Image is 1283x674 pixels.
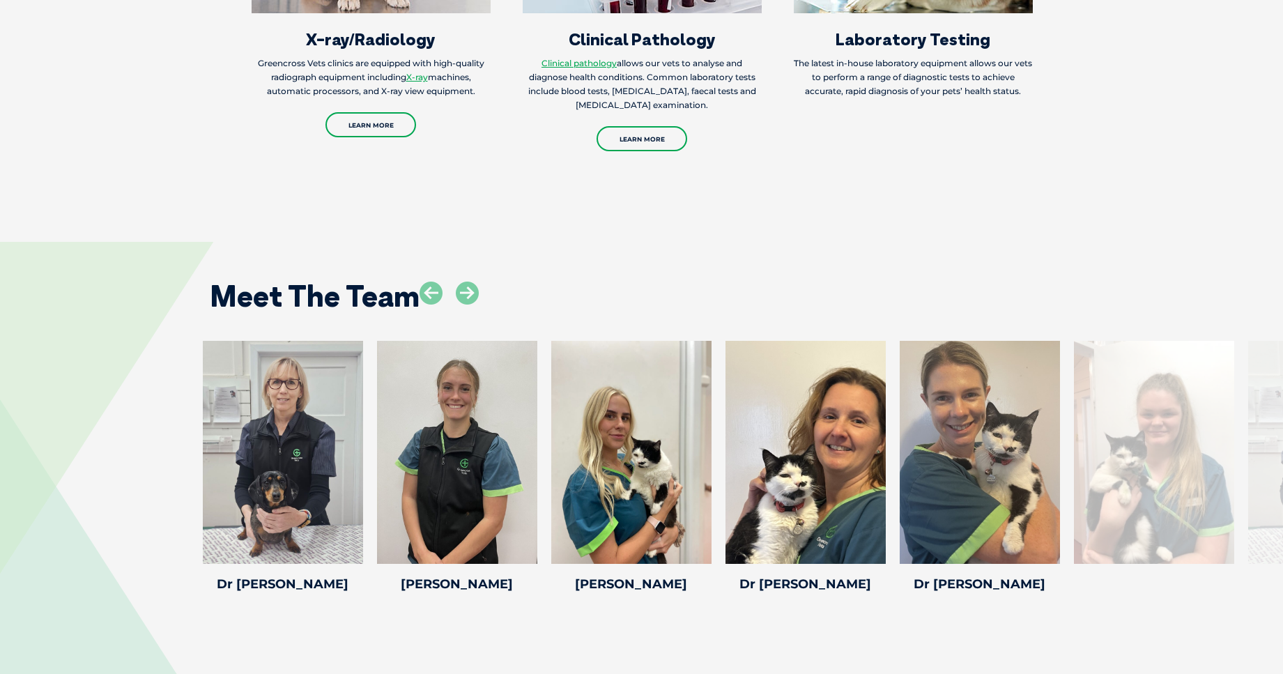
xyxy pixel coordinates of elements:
h3: Laboratory Testing [794,31,1033,47]
h3: Clinical Pathology [523,31,762,47]
h2: Meet The Team [210,282,420,311]
h4: Dr [PERSON_NAME] [203,578,363,590]
a: Clinical pathology [541,58,617,68]
h3: X-ray/Radiology [252,31,491,47]
h4: [PERSON_NAME] [377,578,537,590]
a: Learn More [325,112,416,137]
h4: [PERSON_NAME] [551,578,712,590]
p: Greencross Vets clinics are equipped with high-quality radiograph equipment including machines, a... [252,56,491,98]
p: allows our vets to analyse and diagnose health conditions. Common laboratory tests include blood ... [523,56,762,112]
h4: Dr [PERSON_NAME] [900,578,1060,590]
a: X-ray [406,72,428,82]
h4: Dr [PERSON_NAME] [725,578,886,590]
p: The latest in-house laboratory equipment allows our vets to perform a range of diagnostic tests t... [794,56,1033,98]
a: Learn More [597,126,687,151]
